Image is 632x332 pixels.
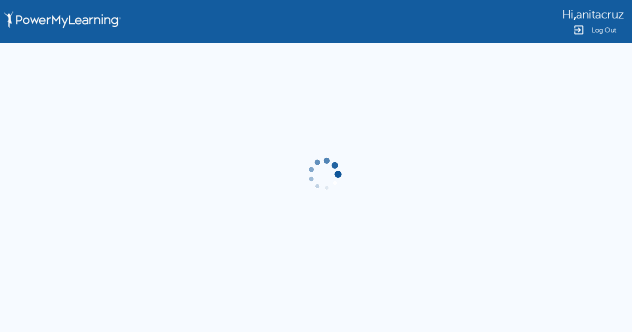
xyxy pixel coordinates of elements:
img: Logout Icon [573,24,585,36]
span: anitacruz [576,8,624,21]
div: , [562,7,624,21]
span: Hi [562,8,574,21]
span: Log Out [592,26,617,34]
img: gif-load2.gif [306,156,343,193]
